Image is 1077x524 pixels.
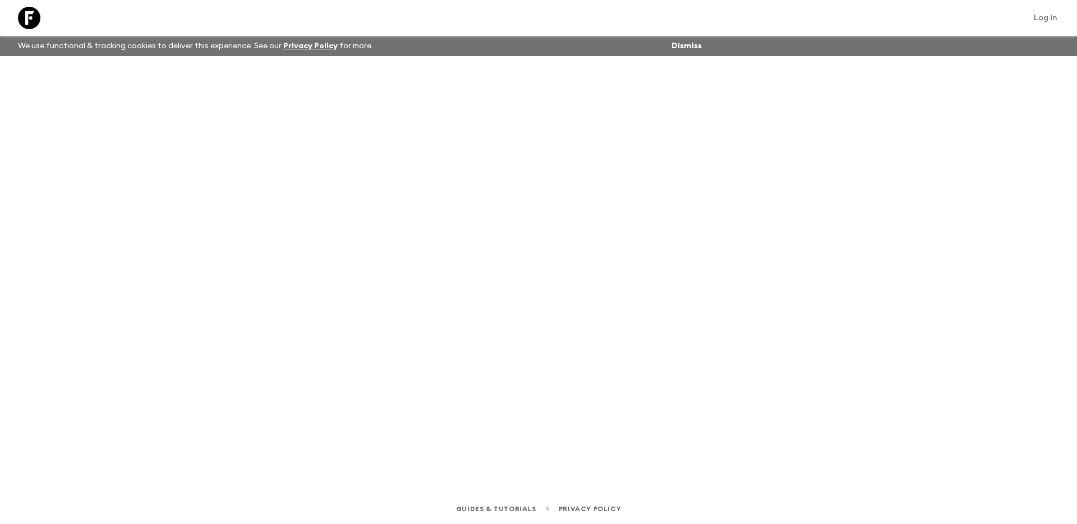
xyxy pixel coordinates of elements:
a: Log in [1028,10,1064,26]
p: We use functional & tracking cookies to deliver this experience. See our for more. [13,36,378,56]
button: Dismiss [669,38,705,54]
a: Guides & Tutorials [456,503,536,515]
a: Privacy Policy [283,42,338,50]
a: Privacy Policy [559,503,621,515]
